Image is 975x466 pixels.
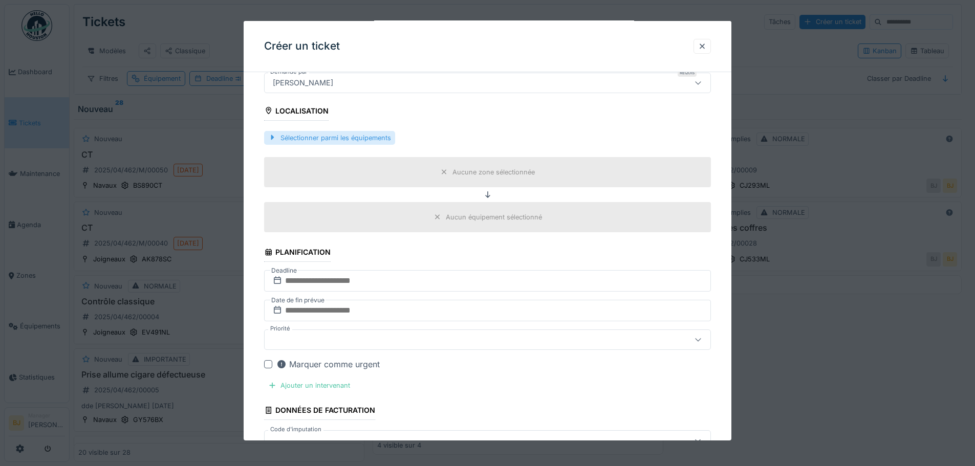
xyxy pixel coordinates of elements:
[452,167,535,177] div: Aucune zone sélectionnée
[264,245,331,262] div: Planification
[264,379,354,392] div: Ajouter un intervenant
[446,212,542,222] div: Aucun équipement sélectionné
[268,324,292,333] label: Priorité
[268,68,309,76] label: Demandé par
[270,295,326,306] label: Date de fin prévue
[264,40,340,53] h3: Créer un ticket
[264,131,395,145] div: Sélectionner parmi les équipements
[268,425,323,434] label: Code d'imputation
[276,358,380,370] div: Marquer comme urgent
[678,69,697,77] div: Requis
[264,403,375,420] div: Données de facturation
[270,265,298,276] label: Deadline
[264,103,329,121] div: Localisation
[269,77,337,88] div: [PERSON_NAME]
